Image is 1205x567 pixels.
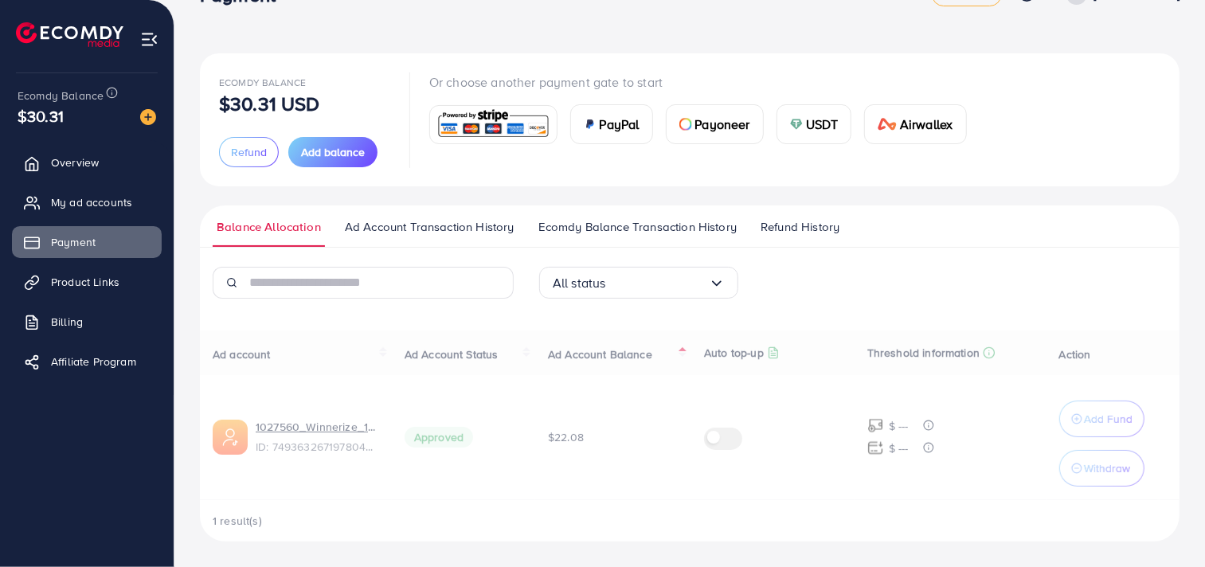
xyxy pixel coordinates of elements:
span: Ecomdy Balance Transaction History [538,218,737,236]
a: My ad accounts [12,186,162,218]
iframe: Chat [1137,495,1193,555]
a: Product Links [12,266,162,298]
a: Overview [12,147,162,178]
img: card [790,118,803,131]
span: Overview [51,154,99,170]
span: $30.31 [18,104,64,127]
span: Payment [51,234,96,250]
img: image [140,109,156,125]
button: Refund [219,137,279,167]
span: Add balance [301,144,365,160]
img: card [584,118,597,131]
span: Airwallex [900,115,953,134]
a: Affiliate Program [12,346,162,377]
a: card [429,105,558,144]
img: card [435,108,552,142]
span: Payoneer [695,115,750,134]
img: menu [140,30,158,49]
a: cardPayPal [570,104,653,144]
p: $30.31 USD [219,94,320,113]
span: Product Links [51,274,119,290]
span: All status [553,271,606,295]
a: Payment [12,226,162,258]
span: Refund History [761,218,839,236]
span: My ad accounts [51,194,132,210]
a: cardPayoneer [666,104,764,144]
span: Ecomdy Balance [219,76,306,89]
input: Search for option [606,271,709,295]
span: Affiliate Program [51,354,136,370]
a: Billing [12,306,162,338]
p: Or choose another payment gate to start [429,72,980,92]
span: Ecomdy Balance [18,88,104,104]
span: Balance Allocation [217,218,321,236]
div: Search for option [539,267,738,299]
a: cardAirwallex [864,104,966,144]
span: Ad Account Transaction History [345,218,514,236]
img: card [878,118,897,131]
img: logo [16,22,123,47]
a: cardUSDT [777,104,852,144]
button: Add balance [288,137,378,167]
span: PayPal [600,115,640,134]
span: Billing [51,314,83,330]
img: card [679,118,692,131]
span: Refund [231,144,267,160]
span: USDT [806,115,839,134]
